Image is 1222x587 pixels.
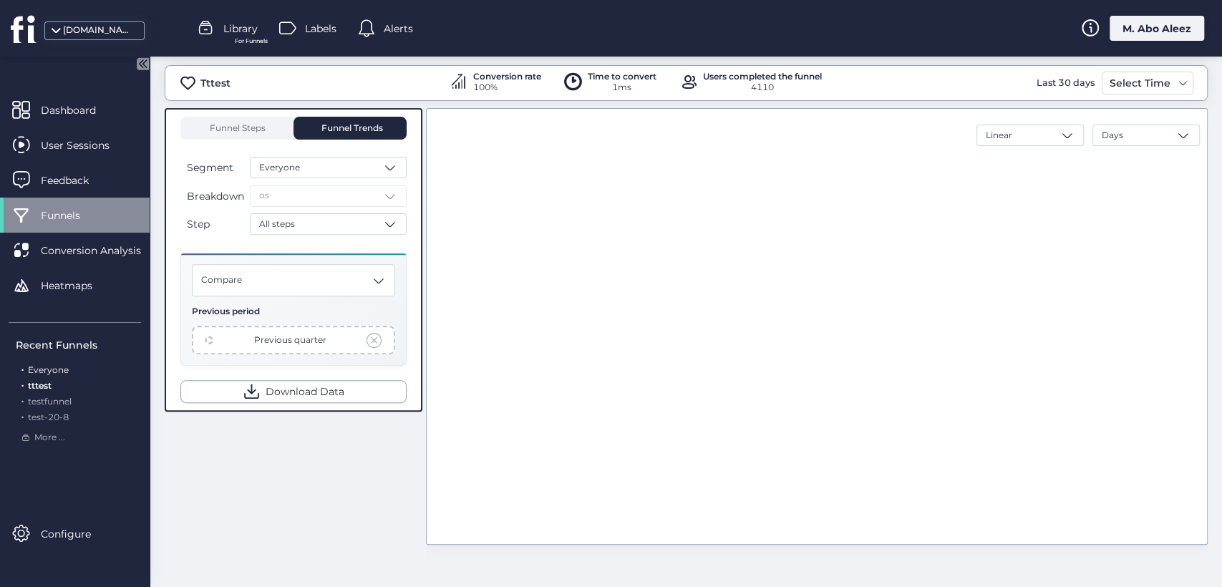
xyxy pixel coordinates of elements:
[266,384,344,399] span: Download Data
[259,161,300,175] span: Everyone
[41,526,112,542] span: Configure
[259,218,295,231] span: All steps
[703,72,822,81] div: Users completed the funnel
[28,380,52,391] span: tttest
[1106,74,1174,92] div: Select Time
[1033,72,1098,94] div: Last 30 days
[28,412,69,422] span: test-20-8
[180,188,247,205] button: Breakdown
[187,188,244,204] span: Breakdown
[192,305,395,319] div: Previous period
[1110,16,1204,41] div: M. Abo Aleez
[41,102,117,118] span: Dashboard
[41,278,114,293] span: Heatmaps
[28,364,69,375] span: Everyone
[235,37,268,46] span: For Funnels
[21,393,24,407] span: .
[21,362,24,375] span: .
[223,21,258,37] span: Library
[187,216,210,232] span: Step
[41,137,131,153] span: User Sessions
[180,215,247,233] button: Step
[473,72,541,81] div: Conversion rate
[187,160,233,175] span: Segment
[63,24,135,37] div: [DOMAIN_NAME]
[41,208,102,223] span: Funnels
[180,380,407,403] button: Download Data
[588,81,656,94] div: 1ms
[201,273,242,287] span: Compare
[180,159,247,176] button: Segment
[41,243,163,258] span: Conversion Analysis
[200,75,231,91] div: Tttest
[318,124,383,132] span: Funnel Trends
[1102,129,1123,142] span: Days
[41,173,110,188] span: Feedback
[305,21,336,37] span: Labels
[384,21,413,37] span: Alerts
[34,431,65,445] span: More ...
[21,377,24,391] span: .
[588,72,656,81] div: Time to convert
[16,337,141,353] div: Recent Funnels
[473,81,541,94] div: 100%
[254,334,326,347] div: Previous quarter
[986,129,1012,142] span: Linear
[703,81,822,94] div: 4110
[21,409,24,422] span: .
[208,124,266,132] span: Funnel Steps
[28,396,72,407] span: testfunnel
